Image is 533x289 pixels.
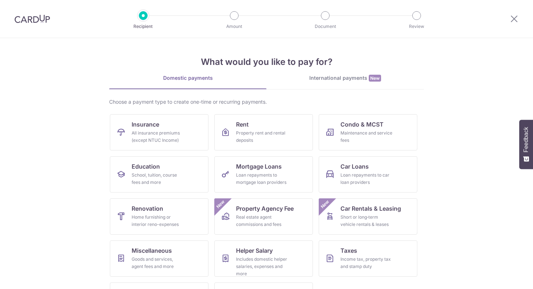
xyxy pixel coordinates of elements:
div: School, tuition, course fees and more [132,172,184,186]
span: Property Agency Fee [236,204,294,213]
span: Renovation [132,204,163,213]
a: RenovationHome furnishing or interior reno-expenses [110,198,208,235]
span: Car Rentals & Leasing [340,204,401,213]
div: International payments [266,74,424,82]
a: MiscellaneousGoods and services, agent fees and more [110,240,208,277]
a: RentProperty rent and rental deposits [214,114,313,150]
a: Mortgage LoansLoan repayments to mortgage loan providers [214,156,313,193]
div: Includes domestic helper salaries, expenses and more [236,256,288,277]
p: Document [298,23,352,30]
div: Short or long‑term vehicle rentals & leases [340,214,393,228]
span: Car Loans [340,162,369,171]
a: Helper SalaryIncludes domestic helper salaries, expenses and more [214,240,313,277]
div: Loan repayments to mortgage loan providers [236,172,288,186]
span: Mortgage Loans [236,162,282,171]
a: InsuranceAll insurance premiums (except NTUC Income) [110,114,208,150]
button: Feedback - Show survey [519,120,533,169]
div: Domestic payments [109,74,266,82]
span: Condo & MCST [340,120,384,129]
a: Property Agency FeeReal estate agent commissions and feesNew [214,198,313,235]
div: Income tax, property tax and stamp duty [340,256,393,270]
span: Miscellaneous [132,246,172,255]
div: Maintenance and service fees [340,129,393,144]
div: Property rent and rental deposits [236,129,288,144]
span: Taxes [340,246,357,255]
a: Car LoansLoan repayments to car loan providers [319,156,417,193]
span: Feedback [523,127,529,152]
span: New [215,198,227,210]
span: Helper Salary [236,246,273,255]
a: TaxesIncome tax, property tax and stamp duty [319,240,417,277]
span: Rent [236,120,249,129]
div: Choose a payment type to create one-time or recurring payments. [109,98,424,106]
img: CardUp [15,15,50,23]
a: Car Rentals & LeasingShort or long‑term vehicle rentals & leasesNew [319,198,417,235]
div: Loan repayments to car loan providers [340,172,393,186]
span: New [369,75,381,82]
p: Review [390,23,443,30]
span: Insurance [132,120,159,129]
div: Goods and services, agent fees and more [132,256,184,270]
a: EducationSchool, tuition, course fees and more [110,156,208,193]
p: Recipient [116,23,170,30]
p: Amount [207,23,261,30]
div: Home furnishing or interior reno-expenses [132,214,184,228]
a: Condo & MCSTMaintenance and service fees [319,114,417,150]
div: Real estate agent commissions and fees [236,214,288,228]
div: All insurance premiums (except NTUC Income) [132,129,184,144]
h4: What would you like to pay for? [109,55,424,69]
span: Education [132,162,160,171]
span: New [319,198,331,210]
